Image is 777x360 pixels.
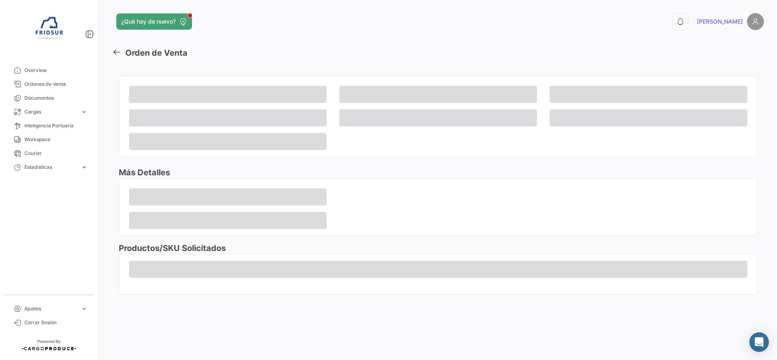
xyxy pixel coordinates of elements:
[28,10,69,50] img: 6ea6c92c-e42a-4aa8-800a-31a9cab4b7b0.jpg
[125,47,188,59] h3: Orden de Venta
[81,108,88,116] span: expand_more
[24,164,77,171] span: Estadísticas
[24,319,88,326] span: Cerrar Sesión
[24,94,88,102] span: Documentos
[81,305,88,312] span: expand_more
[24,67,88,74] span: Overview
[7,119,91,133] a: Inteligencia Portuaria
[24,108,77,116] span: Cargas
[24,81,88,88] span: Ordenes de Venta
[7,63,91,77] a: Overview
[7,77,91,91] a: Ordenes de Venta
[7,91,91,105] a: Documentos
[119,242,757,254] h3: Productos/SKU Solicitados
[747,13,764,30] img: placeholder-user.png
[24,136,88,143] span: Workspace
[697,17,743,26] span: [PERSON_NAME]
[749,332,769,352] div: Abrir Intercom Messenger
[24,122,88,129] span: Inteligencia Portuaria
[119,167,757,178] h3: Más Detalles
[121,17,176,26] span: ¿Qué hay de nuevo?
[24,305,77,312] span: Ajustes
[81,164,88,171] span: expand_more
[116,13,192,30] button: ¿Qué hay de nuevo?
[24,150,88,157] span: Courier
[7,133,91,146] a: Workspace
[7,146,91,160] a: Courier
